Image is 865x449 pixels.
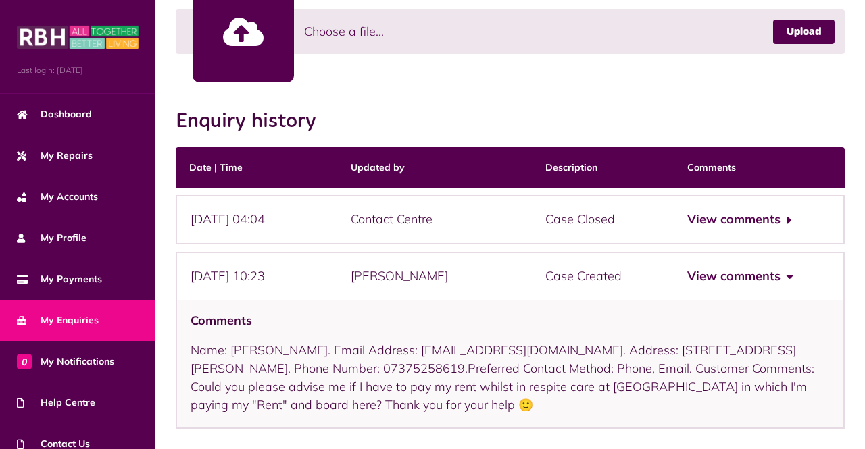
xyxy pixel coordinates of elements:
[337,147,533,188] th: Updated by
[17,24,139,51] img: MyRBH
[17,354,114,369] span: My Notifications
[687,210,792,230] button: View comments
[17,231,86,245] span: My Profile
[337,195,533,244] div: Contact Centre
[687,267,792,286] button: View comments
[191,313,830,328] h4: Comments
[17,107,92,122] span: Dashboard
[773,20,835,44] a: Upload
[176,109,330,134] h2: Enquiry history
[532,195,674,244] div: Case Closed
[176,300,845,429] div: Name: [PERSON_NAME]. Email Address: [EMAIL_ADDRESS][DOMAIN_NAME]. Address: [STREET_ADDRESS][PERSO...
[674,147,845,188] th: Comments
[17,190,98,204] span: My Accounts
[176,252,337,301] div: [DATE] 10:23
[176,147,337,188] th: Date | Time
[17,313,99,327] span: My Enquiries
[304,22,384,41] span: Choose a file...
[532,147,674,188] th: Description
[17,354,32,369] span: 0
[532,252,674,301] div: Case Created
[17,149,93,163] span: My Repairs
[17,396,95,410] span: Help Centre
[176,195,337,244] div: [DATE] 04:04
[17,272,102,286] span: My Payments
[17,64,139,76] span: Last login: [DATE]
[337,252,533,301] div: [PERSON_NAME]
